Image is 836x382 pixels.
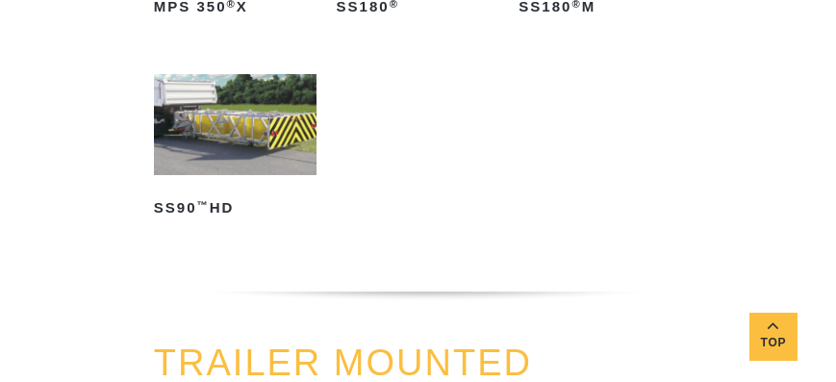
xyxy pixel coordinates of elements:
[154,74,317,223] a: SS90™HD
[749,313,798,361] a: Top
[197,199,210,211] sup: ™
[154,192,317,223] h2: SS90 HD
[749,332,798,354] span: Top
